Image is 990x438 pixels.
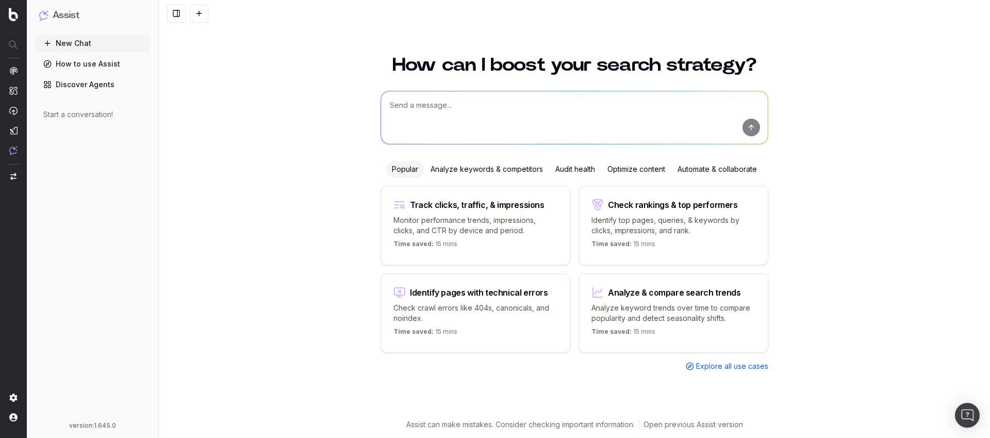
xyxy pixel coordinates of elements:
[696,361,768,371] span: Explore all use cases
[591,303,755,323] p: Analyze keyword trends over time to compare popularity and detect seasonality shifts.
[591,240,655,252] p: 15 mins
[381,56,768,74] h1: How can I boost your search strategy?
[393,328,434,335] span: Time saved:
[591,215,755,236] p: Identify top pages, queries, & keywords by clicks, impressions, and rank.
[591,240,632,248] span: Time saved:
[9,413,18,421] img: My account
[608,288,741,297] div: Analyze & compare search trends
[386,161,424,177] div: Popular
[9,146,18,155] img: Assist
[393,215,557,236] p: Monitor performance trends, impressions, clicks, and CTR by device and period.
[393,303,557,323] p: Check crawl errors like 404s, canonicals, and noindex.
[393,240,434,248] span: Time saved:
[43,109,142,120] div: Start a conversation!
[9,67,18,75] img: Analytics
[35,76,150,93] a: Discover Agents
[39,8,146,23] button: Assist
[9,106,18,115] img: Activation
[686,361,768,371] a: Explore all use cases
[671,161,763,177] div: Automate & collaborate
[39,10,48,20] img: Assist
[393,328,457,340] p: 15 mins
[955,403,980,428] div: Open Intercom Messenger
[35,35,150,52] button: New Chat
[591,328,632,335] span: Time saved:
[601,161,671,177] div: Optimize content
[10,173,16,180] img: Switch project
[9,394,18,402] img: Setting
[9,8,18,21] img: Botify logo
[393,240,457,252] p: 15 mins
[608,201,738,209] div: Check rankings & top performers
[35,56,150,72] a: How to use Assist
[549,161,601,177] div: Audit health
[53,8,79,23] h1: Assist
[643,419,743,430] a: Open previous Assist version
[9,126,18,135] img: Studio
[9,86,18,95] img: Intelligence
[410,288,548,297] div: Identify pages with technical errors
[406,419,635,430] p: Assist can make mistakes. Consider checking important information.
[591,328,655,340] p: 15 mins
[410,201,544,209] div: Track clicks, traffic, & impressions
[39,421,146,430] div: version: 1.645.0
[424,161,549,177] div: Analyze keywords & competitors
